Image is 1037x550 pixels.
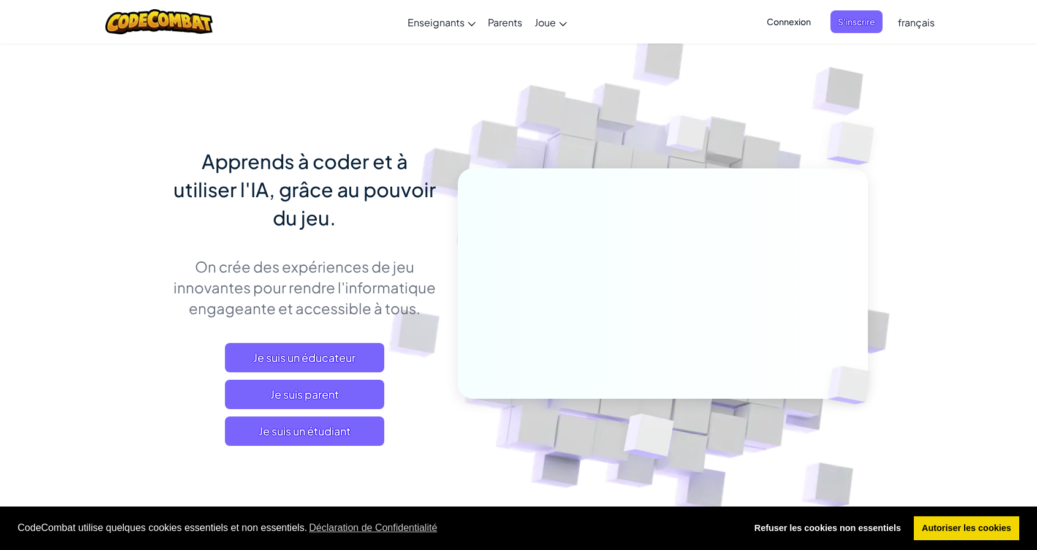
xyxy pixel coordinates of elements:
[746,516,909,541] a: deny cookies
[18,519,736,537] span: CodeCombat utilise quelques cookies essentiels et non essentiels.
[892,6,941,39] a: français
[802,92,908,195] img: Overlap cubes
[482,6,528,39] a: Parents
[173,149,436,230] span: Apprends à coder et à utiliser l'IA, grâce au pouvoir du jeu.
[169,256,439,318] p: On crée des expériences de jeu innovantes pour rendre l'informatique engageante et accessible à t...
[307,519,439,537] a: learn more about cookies
[808,341,900,430] img: Overlap cubes
[528,6,573,39] a: Joue
[225,343,384,372] a: Je suis un éducateur
[914,516,1020,541] a: allow cookies
[644,91,732,183] img: Overlap cubes
[105,9,213,34] img: CodeCombat logo
[594,388,704,489] img: Overlap cubes
[534,16,556,29] span: Joue
[225,380,384,409] a: Je suis parent
[898,16,935,29] span: français
[830,10,883,33] button: S'inscrire
[759,10,818,33] button: Connexion
[225,416,384,446] button: Je suis un étudiant
[408,16,465,29] span: Enseignants
[401,6,482,39] a: Enseignants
